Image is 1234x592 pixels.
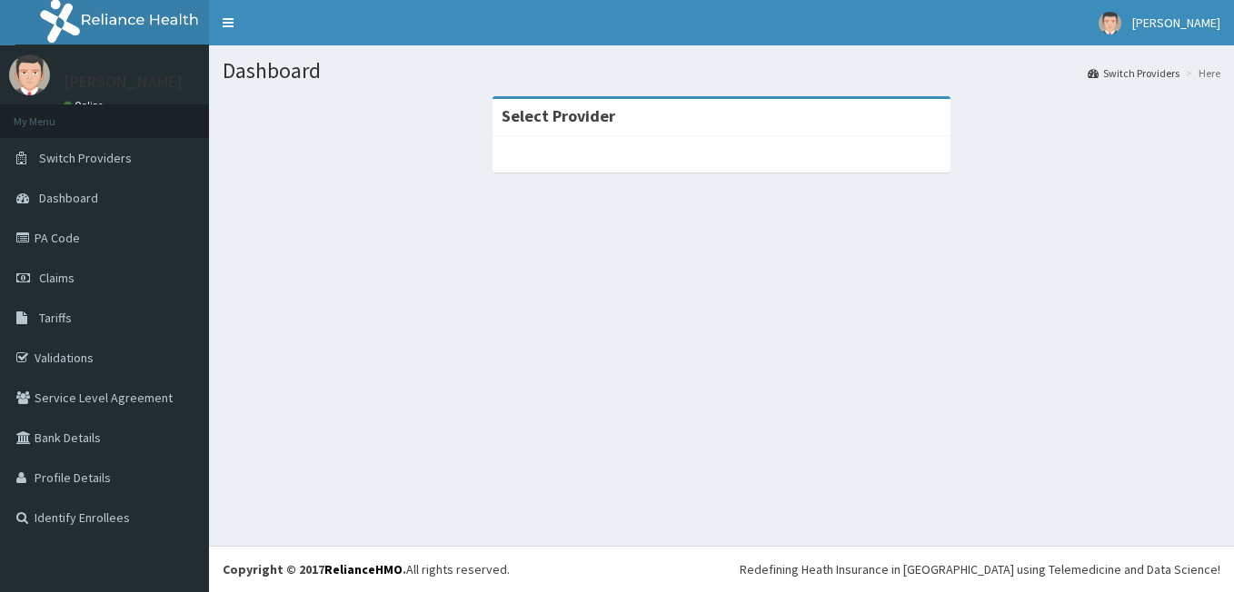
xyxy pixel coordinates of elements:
strong: Copyright © 2017 . [223,561,406,577]
h1: Dashboard [223,59,1220,83]
img: User Image [9,54,50,95]
a: Online [64,99,107,112]
p: [PERSON_NAME] [64,74,183,90]
a: Switch Providers [1088,65,1179,81]
a: RelianceHMO [324,561,403,577]
span: Switch Providers [39,150,132,166]
span: Claims [39,270,75,286]
li: Here [1181,65,1220,81]
span: [PERSON_NAME] [1132,15,1220,31]
div: Redefining Heath Insurance in [GEOGRAPHIC_DATA] using Telemedicine and Data Science! [740,560,1220,578]
span: Tariffs [39,310,72,326]
strong: Select Provider [502,105,615,126]
span: Dashboard [39,190,98,206]
footer: All rights reserved. [209,546,1234,592]
img: User Image [1099,12,1121,35]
